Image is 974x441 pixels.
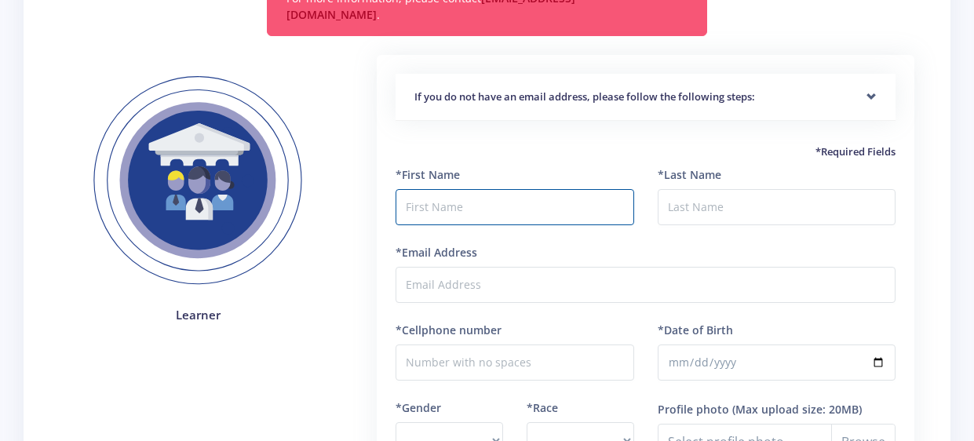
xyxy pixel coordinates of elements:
label: *Cellphone number [396,322,502,338]
input: Number with no spaces [396,344,633,381]
label: *Last Name [658,166,721,183]
label: *Date of Birth [658,322,733,338]
label: Profile photo [658,401,729,417]
h4: Learner [72,306,323,324]
label: *Email Address [396,244,477,261]
h5: If you do not have an email address, please follow the following steps: [414,89,877,105]
label: *Race [527,399,558,416]
img: Learner [72,55,323,306]
input: First Name [396,189,633,225]
label: *First Name [396,166,460,183]
input: Email Address [396,267,896,303]
input: Last Name [658,189,896,225]
h5: *Required Fields [396,144,896,160]
label: (Max upload size: 20MB) [732,401,862,417]
label: *Gender [396,399,441,416]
